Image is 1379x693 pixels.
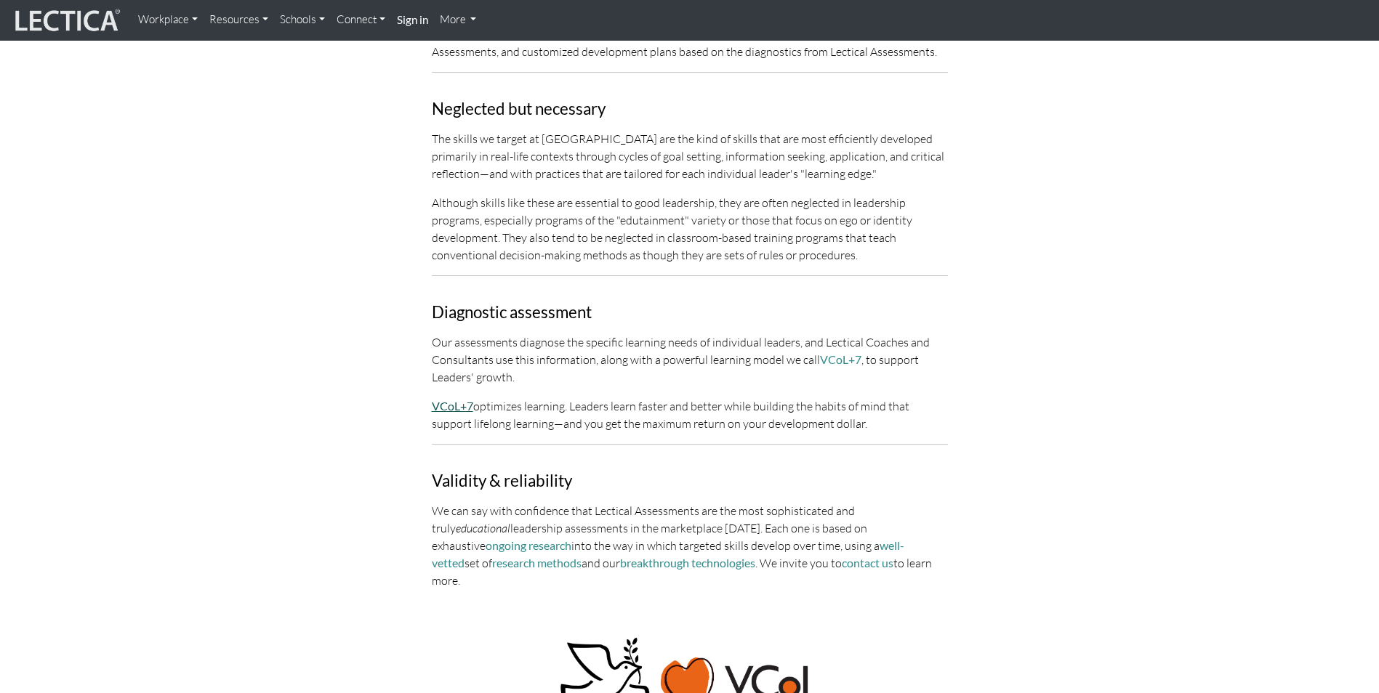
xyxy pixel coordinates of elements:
[397,13,428,26] strong: Sign in
[456,521,510,535] em: educational
[432,100,948,118] h3: Neglected but necessary
[132,6,204,34] a: Workplace
[432,502,948,589] p: We can say with confidence that Lectical Assessments are the most sophisticated and truly leaders...
[434,6,483,34] a: More
[432,333,948,386] p: Our assessments diagnose the specific learning needs of individual leaders, and Lectical Coaches ...
[820,352,861,366] a: VCoL+7
[432,130,948,182] p: The skills we target at [GEOGRAPHIC_DATA] are the kind of skills that are most efficiently develo...
[432,538,904,570] a: well-vetted
[391,6,434,35] a: Sign in
[486,538,571,552] a: ongoing research
[432,472,948,490] h3: Validity & reliability
[204,6,274,34] a: Resources
[274,6,331,34] a: Schools
[620,556,755,570] a: breakthrough technologies
[842,556,893,570] a: contact us
[492,556,582,570] a: research methods
[432,397,948,432] p: optimizes learning. Leaders learn faster and better while building the habits of mind that suppor...
[432,194,948,264] p: Although skills like these are essential to good leadership, they are often neglected in leadersh...
[432,399,473,413] a: VCoL+7
[12,7,121,34] img: lecticalive
[331,6,391,34] a: Connect
[432,304,948,322] h3: Diagnostic assessment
